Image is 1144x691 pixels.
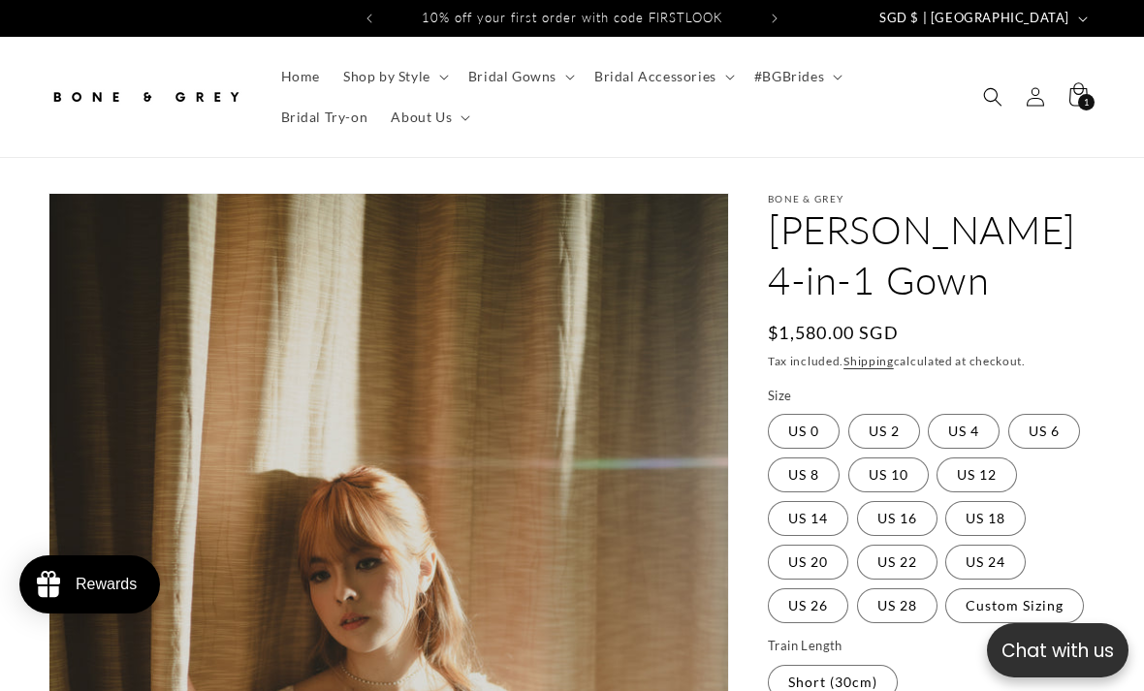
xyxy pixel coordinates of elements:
[857,501,937,536] label: US 16
[468,68,556,85] span: Bridal Gowns
[987,623,1128,677] button: Open chatbox
[945,545,1026,580] label: US 24
[1084,94,1090,110] span: 1
[768,457,840,492] label: US 8
[768,588,848,623] label: US 26
[857,545,937,580] label: US 22
[768,414,840,449] label: US 0
[937,457,1017,492] label: US 12
[583,56,743,97] summary: Bridal Accessories
[422,10,722,25] span: 10% off your first order with code FIRSTLOOK
[48,76,242,118] img: Bone and Grey Bridal
[332,56,457,97] summary: Shop by Style
[987,637,1128,665] p: Chat with us
[76,576,137,593] div: Rewards
[391,109,452,126] span: About Us
[768,204,1096,305] h1: [PERSON_NAME] 4-in-1 Gown
[270,56,332,97] a: Home
[848,414,920,449] label: US 2
[270,97,380,138] a: Bridal Try-on
[754,68,824,85] span: #BGBrides
[768,545,848,580] label: US 20
[879,9,1069,28] span: SGD $ | [GEOGRAPHIC_DATA]
[768,352,1096,371] div: Tax included. calculated at checkout.
[768,501,848,536] label: US 14
[857,588,937,623] label: US 28
[594,68,716,85] span: Bridal Accessories
[768,320,899,346] span: $1,580.00 SGD
[1008,414,1080,449] label: US 6
[343,68,430,85] span: Shop by Style
[768,193,1096,204] p: Bone & Grey
[281,68,320,85] span: Home
[843,354,894,368] a: Shipping
[928,414,1000,449] label: US 4
[379,97,478,138] summary: About Us
[768,637,844,656] legend: Train Length
[945,588,1084,623] label: Custom Sizing
[768,387,794,406] legend: Size
[971,76,1014,118] summary: Search
[281,109,368,126] span: Bridal Try-on
[42,69,250,126] a: Bone and Grey Bridal
[743,56,850,97] summary: #BGBrides
[848,457,929,492] label: US 10
[945,501,1026,536] label: US 18
[457,56,583,97] summary: Bridal Gowns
